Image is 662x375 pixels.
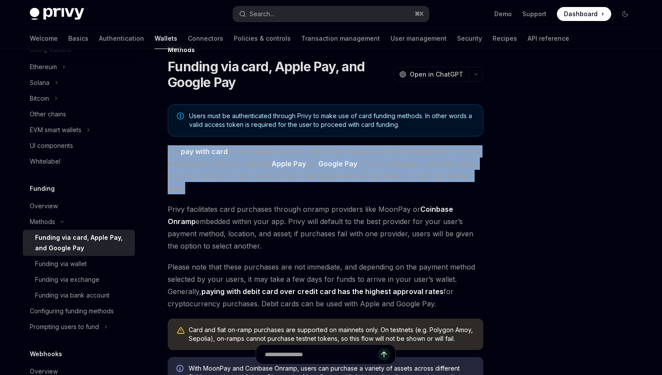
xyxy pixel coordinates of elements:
[528,28,569,49] a: API reference
[271,159,306,168] strong: Apple Pay
[30,217,55,227] div: Methods
[176,326,185,335] svg: Warning
[391,28,447,49] a: User management
[23,154,135,169] a: Whitelabel
[30,140,73,151] div: UI components
[30,306,114,316] div: Configuring funding methods
[30,77,49,88] div: Solana
[30,8,84,20] img: dark logo
[35,290,109,301] div: Funding via bank account
[564,10,598,18] span: Dashboard
[23,303,135,319] a: Configuring funding methods
[23,230,135,256] a: Funding via card, Apple Pay, and Google Pay
[35,232,130,253] div: Funding via card, Apple Pay, and Google Pay
[188,28,223,49] a: Connectors
[30,125,81,135] div: EVM smart wallets
[177,112,184,119] svg: Note
[30,109,66,119] div: Other chains
[189,112,474,129] span: Users must be authenticated through Privy to make use of card funding methods. In other words a v...
[181,147,228,156] strong: pay with card
[410,70,463,79] span: Open in ChatGPT
[30,156,60,167] div: Whitelabel
[457,28,482,49] a: Security
[30,201,58,211] div: Overview
[23,287,135,303] a: Funding via bank account
[168,203,483,252] span: Privy facilitates card purchases through onramp providers like MoonPay or embedded within your ap...
[168,46,483,54] div: Methods
[301,28,380,49] a: Transaction management
[168,261,483,310] span: Please note that these purchases are not immediate, and depending on the payment method selected ...
[23,198,135,214] a: Overview
[23,272,135,287] a: Funding via exchange
[23,256,135,272] a: Funding via wallet
[30,322,99,332] div: Prompting users to fund
[155,28,177,49] a: Wallets
[378,348,390,361] button: Send message
[30,93,49,104] div: Bitcoin
[30,62,57,72] div: Ethereum
[318,159,357,168] strong: Google Pay
[522,10,546,18] a: Support
[618,7,632,21] button: Toggle dark mode
[394,67,468,82] button: Open in ChatGPT
[23,138,135,154] a: UI components
[557,7,611,21] a: Dashboard
[99,28,144,49] a: Authentication
[68,28,88,49] a: Basics
[189,326,475,343] div: Card and fiat on-ramp purchases are supported on mainnets only. On testnets (e.g. Polygon Amoy, S...
[168,59,390,90] h1: Funding via card, Apple Pay, and Google Pay
[250,9,274,19] div: Search...
[201,287,444,296] strong: paying with debit card over credit card has the highest approval rates
[234,28,291,49] a: Policies & controls
[35,274,99,285] div: Funding via exchange
[35,259,87,269] div: Funding via wallet
[494,10,512,18] a: Demo
[23,106,135,122] a: Other chains
[415,11,424,18] span: ⌘ K
[30,183,55,194] h5: Funding
[30,349,62,359] h5: Webhooks
[30,28,58,49] a: Welcome
[493,28,517,49] a: Recipes
[168,145,483,194] span: The funding option enables users to purchase assets with a debit card, including with browser pay...
[233,6,429,22] button: Search...⌘K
